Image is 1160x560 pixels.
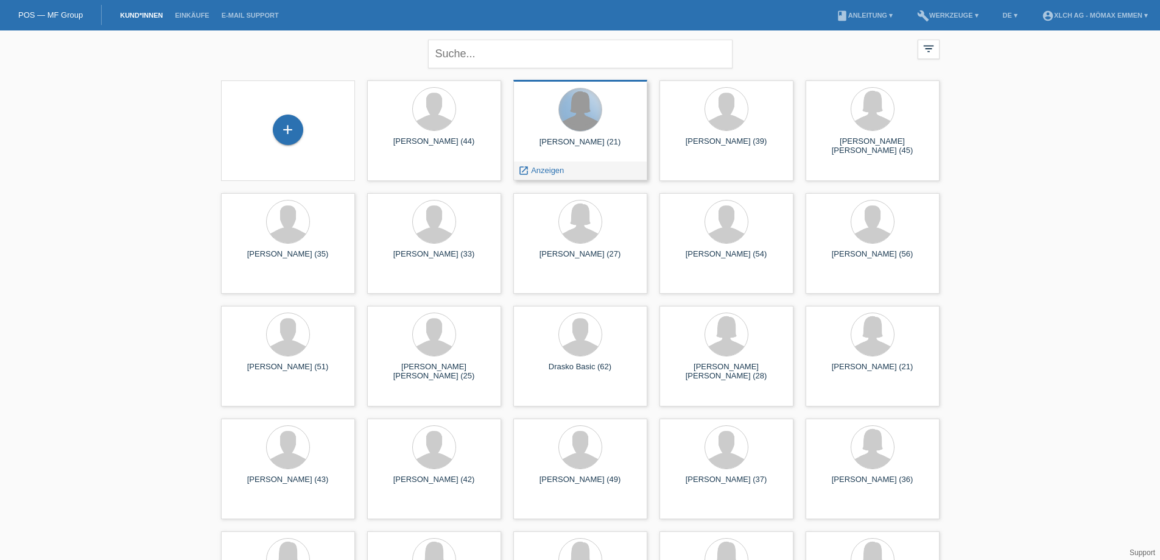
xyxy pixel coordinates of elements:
[169,12,215,19] a: Einkäufe
[815,362,930,381] div: [PERSON_NAME] (21)
[216,12,285,19] a: E-Mail Support
[669,136,784,156] div: [PERSON_NAME] (39)
[1036,12,1154,19] a: account_circleXLCH AG - Mömax Emmen ▾
[523,475,638,494] div: [PERSON_NAME] (49)
[518,165,529,176] i: launch
[523,137,638,157] div: [PERSON_NAME] (21)
[922,42,935,55] i: filter_list
[669,249,784,269] div: [PERSON_NAME] (54)
[428,40,733,68] input: Suche...
[815,475,930,494] div: [PERSON_NAME] (36)
[114,12,169,19] a: Kund*innen
[518,166,564,175] a: launch Anzeigen
[911,12,985,19] a: buildWerkzeuge ▾
[231,475,345,494] div: [PERSON_NAME] (43)
[377,475,491,494] div: [PERSON_NAME] (42)
[531,166,564,175] span: Anzeigen
[917,10,929,22] i: build
[815,249,930,269] div: [PERSON_NAME] (56)
[669,362,784,381] div: [PERSON_NAME] [PERSON_NAME] (28)
[377,362,491,381] div: [PERSON_NAME] [PERSON_NAME] (25)
[830,12,899,19] a: bookAnleitung ▾
[231,249,345,269] div: [PERSON_NAME] (35)
[669,475,784,494] div: [PERSON_NAME] (37)
[997,12,1024,19] a: DE ▾
[231,362,345,381] div: [PERSON_NAME] (51)
[18,10,83,19] a: POS — MF Group
[1130,548,1155,557] a: Support
[273,119,303,140] div: Kund*in hinzufügen
[1042,10,1054,22] i: account_circle
[377,249,491,269] div: [PERSON_NAME] (33)
[836,10,848,22] i: book
[815,136,930,156] div: [PERSON_NAME] [PERSON_NAME] (45)
[523,249,638,269] div: [PERSON_NAME] (27)
[377,136,491,156] div: [PERSON_NAME] (44)
[523,362,638,381] div: Drasko Basic (62)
